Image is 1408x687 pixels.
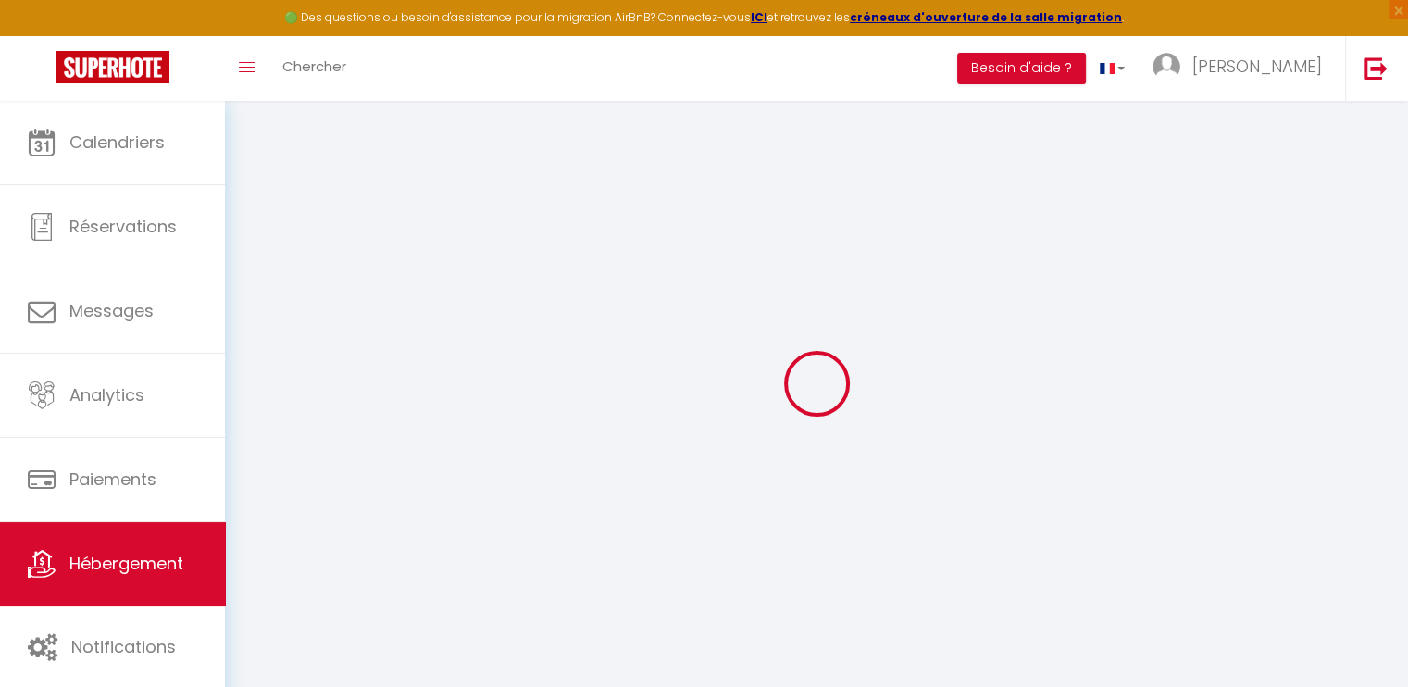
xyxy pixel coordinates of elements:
[751,9,767,25] a: ICI
[850,9,1122,25] a: créneaux d'ouverture de la salle migration
[69,552,183,575] span: Hébergement
[268,36,360,101] a: Chercher
[69,299,154,322] span: Messages
[56,51,169,83] img: Super Booking
[282,56,346,76] span: Chercher
[69,131,165,154] span: Calendriers
[69,383,144,406] span: Analytics
[71,635,176,658] span: Notifications
[1139,36,1345,101] a: ... [PERSON_NAME]
[15,7,70,63] button: Ouvrir le widget de chat LiveChat
[69,215,177,238] span: Réservations
[1153,53,1180,81] img: ...
[1192,55,1322,78] span: [PERSON_NAME]
[1364,56,1388,80] img: logout
[957,53,1086,84] button: Besoin d'aide ?
[69,468,156,491] span: Paiements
